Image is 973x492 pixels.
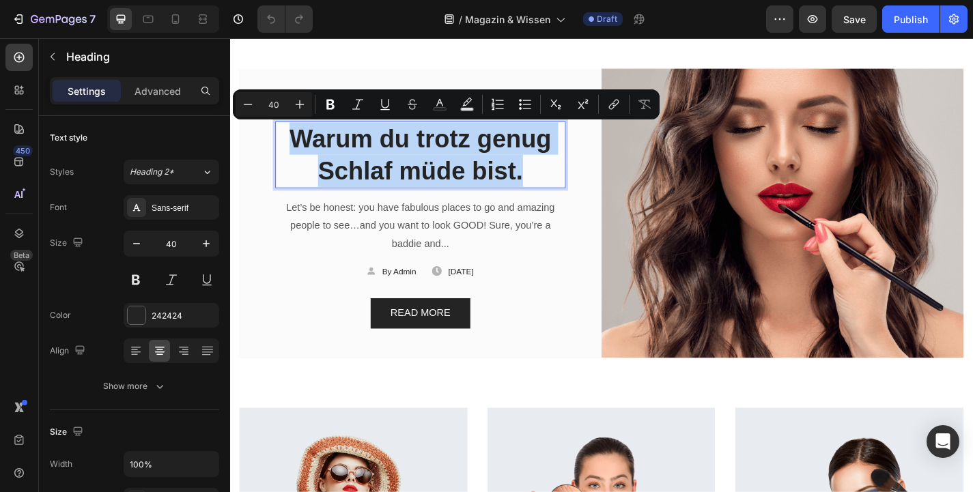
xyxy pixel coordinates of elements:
div: Editor contextual toolbar [233,89,660,119]
p: Settings [68,84,106,98]
span: Save [843,14,866,25]
span: / [459,12,462,27]
div: Text style [50,132,87,144]
p: 7 [89,11,96,27]
span: Magazin & Wissen [465,12,550,27]
div: READ MORE [177,293,243,313]
button: Show more [50,374,219,399]
div: Align [50,342,88,360]
img: Alt Image [410,33,809,353]
span: Draft [597,13,617,25]
button: Save [832,5,877,33]
div: 242424 [152,310,216,322]
input: Auto [124,452,218,476]
div: Color [50,309,71,321]
button: Publish [882,5,940,33]
div: Open Intercom Messenger [927,425,959,458]
div: Size [50,234,86,252]
div: Beta [10,250,33,261]
button: Heading 2* [124,160,219,184]
iframe: Design area [230,38,973,492]
div: Font [50,201,67,214]
div: Undo/Redo [257,5,313,33]
div: Width [50,458,72,470]
div: 450 [13,145,33,156]
p: [DATE] [240,250,268,264]
div: Sans-serif [152,202,216,214]
button: 7 [5,5,102,33]
div: Size [50,423,86,442]
div: Publish [894,12,928,27]
p: Advanced [135,84,181,98]
span: Heading 2* [130,166,174,178]
div: Styles [50,166,74,178]
button: READ MORE [155,287,265,320]
p: Heading [66,48,214,65]
div: Show more [103,379,167,393]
